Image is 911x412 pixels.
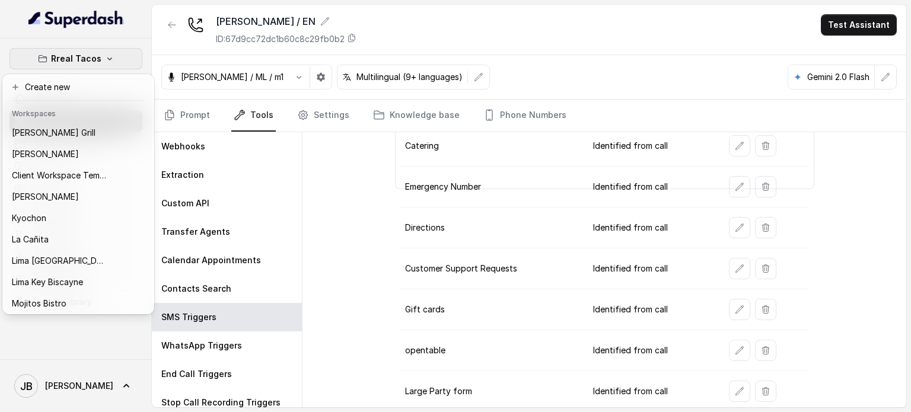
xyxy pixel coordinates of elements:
p: La Cañita [12,232,49,247]
p: [PERSON_NAME] [12,147,79,161]
button: Create new [5,76,152,98]
p: [PERSON_NAME] Grill [12,126,95,140]
p: [PERSON_NAME] [12,190,79,204]
p: Lima [GEOGRAPHIC_DATA] [12,254,107,268]
p: Client Workspace Template [12,168,107,183]
p: Kyochon [12,211,46,225]
div: Rreal Tacos [2,74,154,314]
p: Rreal Tacos [51,52,101,66]
p: Lima Key Biscayne [12,275,83,289]
p: Mojitos Bistro [12,296,66,311]
header: Workspaces [5,103,152,122]
button: Rreal Tacos [9,48,142,69]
